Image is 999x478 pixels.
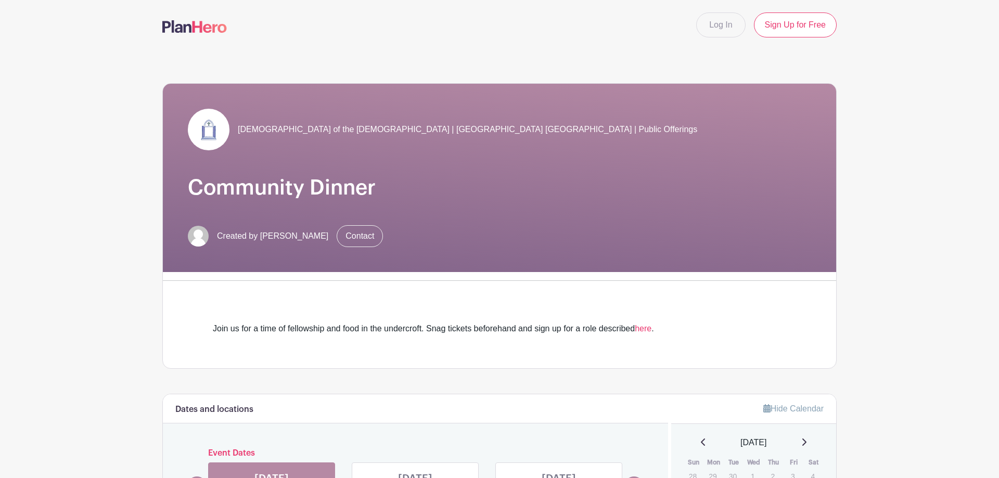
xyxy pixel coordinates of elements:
[238,123,697,136] span: [DEMOGRAPHIC_DATA] of the [DEMOGRAPHIC_DATA] | [GEOGRAPHIC_DATA] [GEOGRAPHIC_DATA] | Public Offer...
[784,457,804,468] th: Fri
[188,175,811,200] h1: Community Dinner
[188,226,209,247] img: default-ce2991bfa6775e67f084385cd625a349d9dcbb7a52a09fb2fda1e96e2d18dcdb.png
[740,436,766,449] span: [DATE]
[337,225,383,247] a: Contact
[684,457,704,468] th: Sun
[744,457,764,468] th: Wed
[763,404,824,413] a: Hide Calendar
[217,230,328,242] span: Created by [PERSON_NAME]
[703,457,724,468] th: Mon
[754,12,837,37] a: Sign Up for Free
[206,448,625,458] h6: Event Dates
[213,322,786,335] div: Join us for a time of fellowship and food in the undercroft. Snag tickets beforehand and sign up ...
[188,109,229,150] img: Doors3.jpg
[696,12,745,37] a: Log In
[724,457,744,468] th: Tue
[804,457,824,468] th: Sat
[635,324,651,333] a: here
[764,457,784,468] th: Thu
[175,405,253,415] h6: Dates and locations
[162,20,227,33] img: logo-507f7623f17ff9eddc593b1ce0a138ce2505c220e1c5a4e2b4648c50719b7d32.svg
